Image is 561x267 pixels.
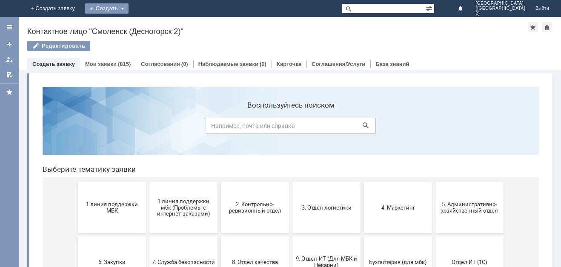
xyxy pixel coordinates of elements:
span: Финансовый отдел [188,233,251,239]
span: Отдел-ИТ (Офис) [116,233,179,239]
span: Расширенный поиск [426,4,434,12]
button: 1 линия поддержки мбк (Проблемы с интернет-заказами) [114,102,182,153]
span: 1 линия поддержки мбк (Проблемы с интернет-заказами) [116,118,179,137]
button: 3. Отдел логистики [257,102,325,153]
button: 5. Административно-хозяйственный отдел [400,102,468,153]
span: 8. Отдел качества [188,179,251,185]
span: 9. Отдел-ИТ (Для МБК и Пекарни) [259,176,322,188]
button: 1 линия поддержки МБК [42,102,110,153]
button: 8. Отдел качества [185,156,253,207]
span: Бухгалтерия (для мбк) [331,179,394,185]
span: ([GEOGRAPHIC_DATA] [475,6,525,11]
span: 7. Служба безопасности [116,179,179,185]
label: Воспользуйтесь поиском [170,21,340,29]
span: Отдел-ИТ (Битрикс24 и CRM) [45,230,108,243]
div: (0) [181,61,188,67]
a: Мои заявки [85,61,117,67]
button: Отдел-ИТ (Битрикс24 и CRM) [42,211,110,262]
a: Создать заявку [32,61,75,67]
a: Соглашения/Услуги [312,61,365,67]
span: [GEOGRAPHIC_DATA] [475,1,525,6]
div: (815) [118,61,131,67]
span: Отдел ИТ (1С) [402,179,465,185]
span: [PERSON_NAME]. Услуги ИТ для МБК (оформляет L1) [402,227,465,246]
button: Бухгалтерия (для мбк) [328,156,396,207]
a: Мои согласования [3,68,16,82]
a: Мои заявки [3,53,16,66]
div: Создать [85,3,129,14]
a: Карточка [277,61,301,67]
span: Это соглашение не активно! [331,230,394,243]
button: Это соглашение не активно! [328,211,396,262]
div: Добавить в избранное [528,22,538,32]
button: 7. Служба безопасности [114,156,182,207]
span: 1 линия поддержки МБК [45,121,108,134]
div: Сделать домашней страницей [542,22,552,32]
div: (0) [260,61,266,67]
span: 6. Закупки [45,179,108,185]
span: 2. Контрольно-ревизионный отдел [188,121,251,134]
span: Франчайзинг [259,233,322,239]
a: База знаний [375,61,409,67]
button: 4. Маркетинг [328,102,396,153]
button: [PERSON_NAME]. Услуги ИТ для МБК (оформляет L1) [400,211,468,262]
span: 3. Отдел логистики [259,124,322,131]
div: Контактное лицо "Смоленск (Десногорск 2)" [27,27,528,36]
span: 5. Административно-хозяйственный отдел [402,121,465,134]
header: Выберите тематику заявки [7,85,503,94]
button: 2. Контрольно-ревизионный отдел [185,102,253,153]
a: Согласования [141,61,180,67]
button: Отдел-ИТ (Офис) [114,211,182,262]
a: Наблюдаемые заявки [198,61,258,67]
span: 2) [475,11,525,16]
button: Финансовый отдел [185,211,253,262]
a: Создать заявку [3,37,16,51]
button: 9. Отдел-ИТ (Для МБК и Пекарни) [257,156,325,207]
button: 6. Закупки [42,156,110,207]
span: 4. Маркетинг [331,124,394,131]
input: Например, почта или справка [170,38,340,54]
button: Франчайзинг [257,211,325,262]
button: Отдел ИТ (1С) [400,156,468,207]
